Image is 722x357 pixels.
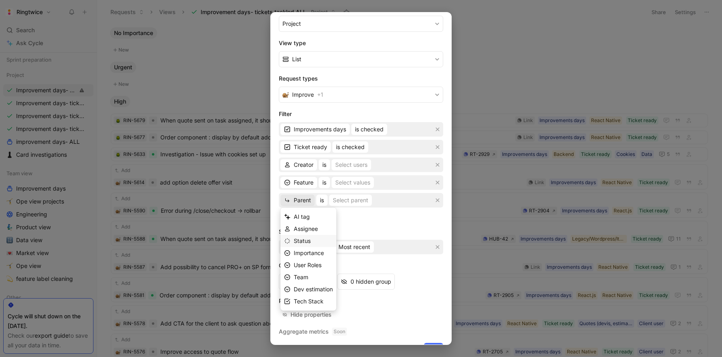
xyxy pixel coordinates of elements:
span: Tech Stack [294,298,324,305]
span: Assignee [294,225,318,232]
span: Status [294,237,311,244]
span: Team [294,274,308,280]
span: User Roles [294,262,322,268]
span: AI tag [294,213,310,220]
span: Importance [294,249,324,256]
span: Dev estimation [294,286,333,293]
